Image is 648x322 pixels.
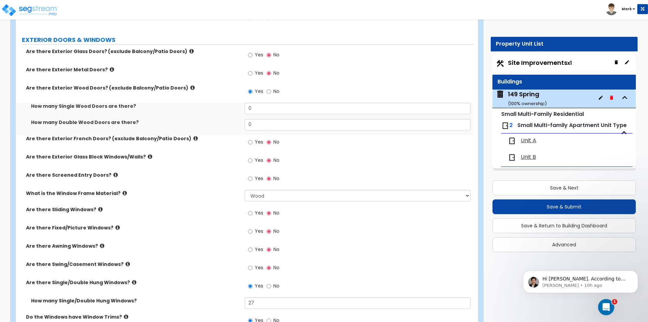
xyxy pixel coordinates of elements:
label: Are there Exterior Wood Doors? (exclude Balcony/Patio Doors) [26,84,240,91]
small: Small Multi-Family Residential [501,110,584,118]
div: 149 Spring [508,90,547,107]
button: Save & Submit [492,199,636,214]
i: click for more info! [100,243,104,248]
i: click for more info! [115,225,120,230]
label: Are there Swing/Casement Windows? [26,261,240,268]
b: Mark [622,6,632,11]
i: click for more info! [124,314,128,319]
span: No [273,246,279,253]
label: How many Single/Double Hung Windows? [31,297,240,304]
img: door.png [508,137,516,145]
div: Property Unit List [496,40,632,48]
img: avatar.png [605,3,617,15]
span: Small Multi-family Apartment Unit Type [517,121,627,129]
span: Yes [255,175,263,182]
input: No [267,157,271,164]
button: Advanced [492,237,636,252]
span: Unit A [521,137,536,145]
label: EXTERIOR DOORS & WINDOWS [22,35,474,44]
img: logo_pro_r.png [1,3,58,17]
span: Yes [255,282,263,289]
input: Yes [248,157,252,164]
span: No [273,175,279,182]
span: Yes [255,264,263,271]
i: click for more info! [123,191,127,196]
label: Are there Exterior French Doors? (exclude Balcony/Patio Doors) [26,135,240,142]
input: No [267,70,271,77]
i: click for more info! [126,262,130,267]
button: Save & Return to Building Dashboard [492,218,636,233]
span: No [273,139,279,145]
label: What is the Window Frame Material? [26,190,240,197]
input: Yes [248,175,252,182]
i: click for more info! [193,136,198,141]
span: Yes [255,209,263,216]
img: door.png [501,122,509,130]
span: No [273,88,279,95]
img: Construction.png [496,59,505,68]
span: No [273,157,279,164]
span: Site Improvements [508,58,572,67]
input: No [267,51,271,59]
input: Yes [248,264,252,272]
span: Unit B [521,153,536,161]
input: No [267,264,271,272]
input: Yes [248,88,252,95]
span: Yes [255,70,263,76]
label: How many Double Wood Doors are there? [31,119,240,126]
label: Are there Exterior Metal Doors? [26,66,240,73]
input: Yes [248,139,252,146]
input: Yes [248,70,252,77]
label: Are there Screened Entry Doors? [26,172,240,178]
span: No [273,282,279,289]
span: No [273,209,279,216]
span: 1 [612,299,617,304]
input: Yes [248,209,252,217]
i: click for more info! [189,49,194,54]
span: No [273,70,279,76]
input: No [267,139,271,146]
label: Do the Windows have Window Trims? [26,314,240,320]
span: Yes [255,228,263,234]
small: ( 100 % ownership) [508,100,547,107]
span: Yes [255,139,263,145]
input: No [267,209,271,217]
label: Are there Exterior Glass Doors? (exclude Balcony/Patio Doors) [26,48,240,55]
input: Yes [248,51,252,59]
button: Save & Next [492,180,636,195]
i: click for more info! [113,172,118,177]
input: No [267,175,271,182]
span: No [273,51,279,58]
input: No [267,228,271,235]
iframe: Intercom live chat [598,299,614,315]
label: Are there Fixed/Picture Windows? [26,224,240,231]
img: door.png [508,153,516,162]
input: Yes [248,282,252,290]
label: How many Single Wood Doors are there? [31,103,240,109]
input: Yes [248,228,252,235]
div: Buildings [497,78,631,86]
label: Are there Sliding Windows? [26,206,240,213]
i: click for more info! [190,85,195,90]
label: Are there Single/Double Hung Windows? [26,279,240,286]
input: No [267,88,271,95]
iframe: Intercom notifications message [513,256,648,304]
span: No [273,264,279,271]
img: building.svg [496,90,505,99]
span: Yes [255,88,263,95]
input: Yes [248,246,252,253]
input: No [267,246,271,253]
i: click for more info! [132,280,136,285]
label: Are there Exterior Glass Block Windows/Walls? [26,153,240,160]
span: Yes [255,51,263,58]
i: click for more info! [110,67,114,72]
span: 2 [509,121,513,129]
label: Are there Awning Windows? [26,243,240,249]
span: Yes [255,157,263,164]
span: Yes [255,246,263,253]
span: 149 Spring [496,90,547,107]
small: x1 [567,59,572,67]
